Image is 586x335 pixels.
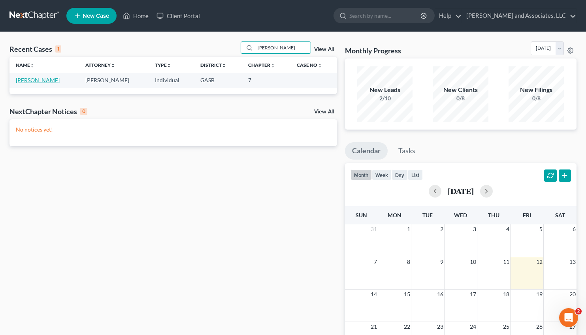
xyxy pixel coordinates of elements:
[502,257,510,267] span: 11
[505,224,510,234] span: 4
[559,308,578,327] iframe: Intercom live chat
[373,257,378,267] span: 7
[469,322,477,331] span: 24
[535,257,543,267] span: 12
[345,46,401,55] h3: Monthly Progress
[370,224,378,234] span: 31
[270,63,275,68] i: unfold_more
[391,142,422,160] a: Tasks
[356,212,367,218] span: Sun
[403,322,411,331] span: 22
[433,94,488,102] div: 0/8
[406,224,411,234] span: 1
[16,62,35,68] a: Nameunfold_more
[9,44,61,54] div: Recent Cases
[314,47,334,52] a: View All
[79,73,149,87] td: [PERSON_NAME]
[439,257,444,267] span: 9
[149,73,194,87] td: Individual
[16,126,331,134] p: No notices yet!
[572,224,577,234] span: 6
[345,142,388,160] a: Calendar
[448,187,474,195] h2: [DATE]
[435,9,462,23] a: Help
[55,45,61,53] div: 1
[488,212,499,218] span: Thu
[155,62,171,68] a: Typeunfold_more
[575,308,582,314] span: 2
[9,107,87,116] div: NextChapter Notices
[242,73,290,87] td: 7
[16,77,60,83] a: [PERSON_NAME]
[539,224,543,234] span: 5
[509,94,564,102] div: 0/8
[200,62,226,68] a: Districtunfold_more
[408,169,423,180] button: list
[454,212,467,218] span: Wed
[535,322,543,331] span: 26
[392,169,408,180] button: day
[119,9,153,23] a: Home
[462,9,576,23] a: [PERSON_NAME] and Associates, LLC
[436,322,444,331] span: 23
[439,224,444,234] span: 2
[153,9,204,23] a: Client Portal
[569,257,577,267] span: 13
[111,63,115,68] i: unfold_more
[248,62,275,68] a: Chapterunfold_more
[167,63,171,68] i: unfold_more
[30,63,35,68] i: unfold_more
[502,290,510,299] span: 18
[388,212,401,218] span: Mon
[523,212,531,218] span: Fri
[85,62,115,68] a: Attorneyunfold_more
[194,73,242,87] td: GASB
[509,85,564,94] div: New Filings
[372,169,392,180] button: week
[357,94,413,102] div: 2/10
[297,62,322,68] a: Case Nounfold_more
[422,212,433,218] span: Tue
[349,8,422,23] input: Search by name...
[535,290,543,299] span: 19
[370,290,378,299] span: 14
[433,85,488,94] div: New Clients
[436,290,444,299] span: 16
[502,322,510,331] span: 25
[472,224,477,234] span: 3
[555,212,565,218] span: Sat
[370,322,378,331] span: 21
[255,42,311,53] input: Search by name...
[222,63,226,68] i: unfold_more
[569,290,577,299] span: 20
[314,109,334,115] a: View All
[469,257,477,267] span: 10
[357,85,413,94] div: New Leads
[469,290,477,299] span: 17
[317,63,322,68] i: unfold_more
[83,13,109,19] span: New Case
[403,290,411,299] span: 15
[406,257,411,267] span: 8
[80,108,87,115] div: 0
[350,169,372,180] button: month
